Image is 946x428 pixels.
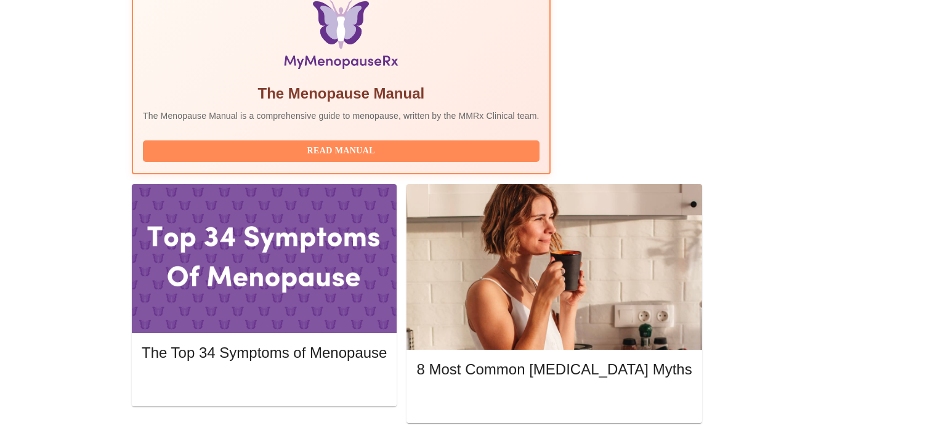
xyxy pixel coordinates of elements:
button: Read Manual [143,140,540,162]
h5: The Menopause Manual [143,84,540,103]
h5: The Top 34 Symptoms of Menopause [142,343,387,363]
span: Read Manual [155,143,527,159]
button: Read More [416,391,692,413]
span: Read More [154,377,374,392]
a: Read More [416,395,695,406]
button: Read More [142,374,387,395]
h5: 8 Most Common [MEDICAL_DATA] Myths [416,360,692,379]
p: The Menopause Manual is a comprehensive guide to menopause, written by the MMRx Clinical team. [143,110,540,122]
span: Read More [429,394,679,410]
a: Read Manual [143,145,543,155]
a: Read More [142,378,390,389]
